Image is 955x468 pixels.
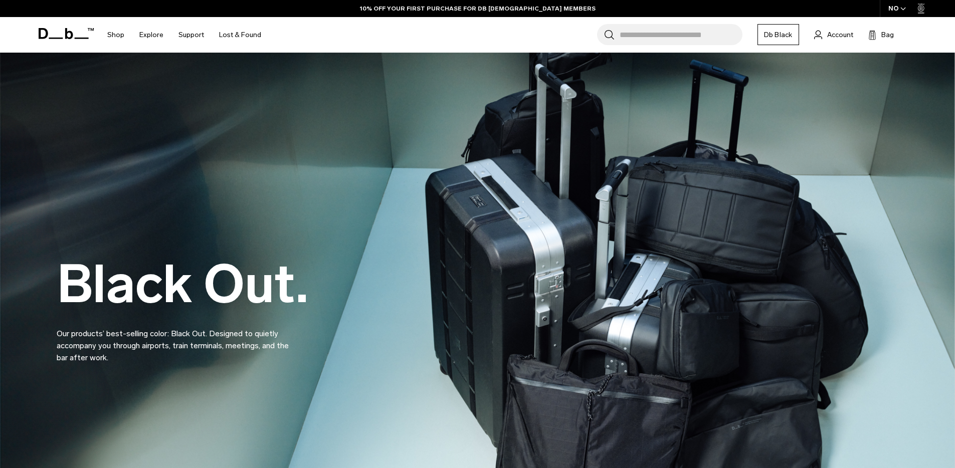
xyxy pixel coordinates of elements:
a: 10% OFF YOUR FIRST PURCHASE FOR DB [DEMOGRAPHIC_DATA] MEMBERS [360,4,596,13]
button: Bag [868,29,894,41]
a: Support [178,17,204,53]
p: Our products’ best-selling color: Black Out. Designed to quietly accompany you through airports, ... [57,316,297,364]
a: Explore [139,17,163,53]
a: Db Black [757,24,799,45]
a: Lost & Found [219,17,261,53]
span: Account [827,30,853,40]
span: Bag [881,30,894,40]
a: Shop [107,17,124,53]
nav: Main Navigation [100,17,269,53]
h2: Black Out. [57,258,308,311]
a: Account [814,29,853,41]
